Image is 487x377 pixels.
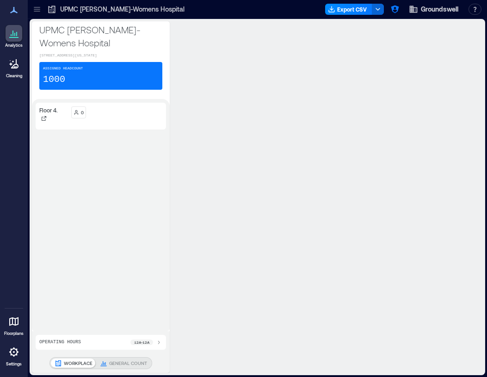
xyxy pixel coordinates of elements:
[4,331,24,336] p: Floorplans
[6,73,22,79] p: Cleaning
[39,53,162,58] p: [STREET_ADDRESS][US_STATE]
[421,5,458,14] span: Groundswell
[39,106,58,114] p: Floor 4.
[1,310,26,339] a: Floorplans
[39,23,162,49] p: UPMC [PERSON_NAME]-Womens Hospital
[64,359,92,367] p: WORKPLACE
[60,5,185,14] p: UPMC [PERSON_NAME]-Womens Hospital
[6,361,22,367] p: Settings
[325,4,372,15] button: Export CSV
[81,109,84,116] p: 0
[43,66,83,71] p: Assigned Headcount
[2,53,25,81] a: Cleaning
[109,359,147,367] p: GENERAL COUNT
[39,339,81,346] p: Operating Hours
[134,340,149,345] p: 12a - 12a
[43,73,65,86] p: 1000
[5,43,23,48] p: Analytics
[406,2,461,17] button: Groundswell
[2,22,25,51] a: Analytics
[3,341,25,370] a: Settings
